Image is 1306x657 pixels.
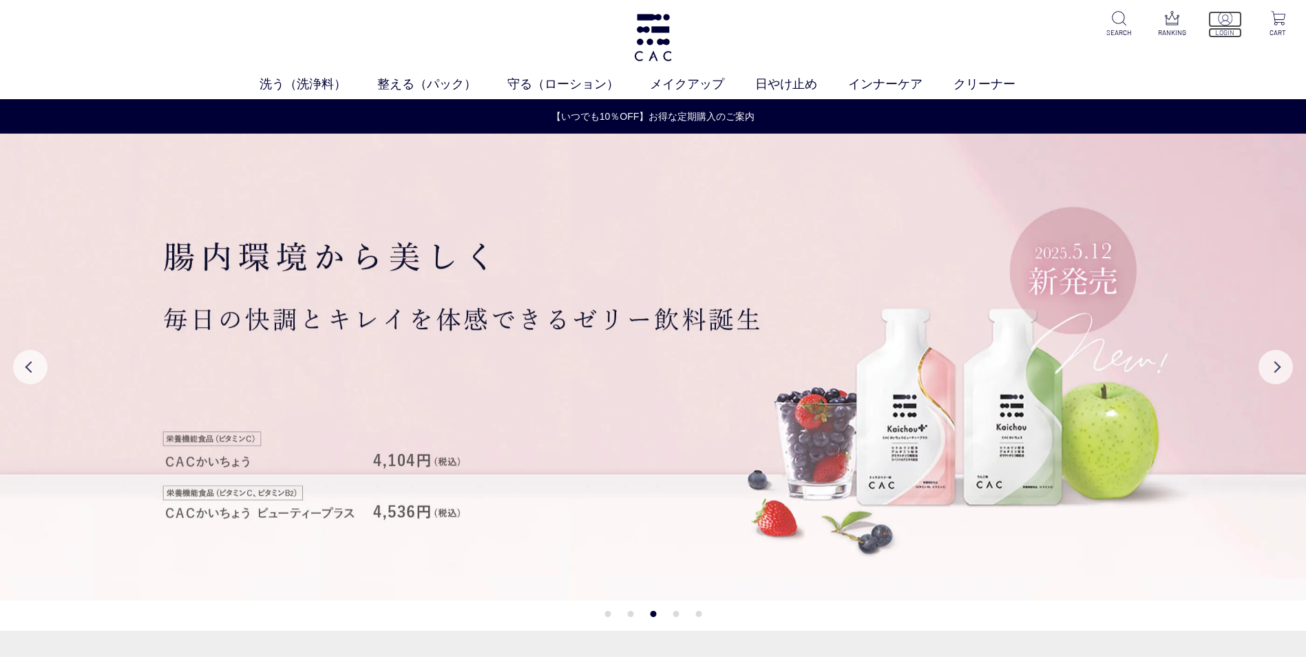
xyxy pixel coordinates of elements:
[1261,11,1295,38] a: CART
[650,611,656,617] button: 3 of 5
[695,611,702,617] button: 5 of 5
[627,611,633,617] button: 2 of 5
[673,611,679,617] button: 4 of 5
[507,75,650,94] a: 守る（ローション）
[1261,28,1295,38] p: CART
[13,350,48,384] button: Previous
[1258,350,1293,384] button: Next
[632,14,674,61] img: logo
[1102,28,1136,38] p: SEARCH
[1208,28,1242,38] p: LOGIN
[1155,28,1189,38] p: RANKING
[755,75,848,94] a: 日やけ止め
[377,75,507,94] a: 整える（パック）
[1,109,1305,124] a: 【いつでも10％OFF】お得な定期購入のご案内
[604,611,611,617] button: 1 of 5
[1155,11,1189,38] a: RANKING
[954,75,1046,94] a: クリーナー
[260,75,377,94] a: 洗う（洗浄料）
[848,75,954,94] a: インナーケア
[1102,11,1136,38] a: SEARCH
[650,75,755,94] a: メイクアップ
[1208,11,1242,38] a: LOGIN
